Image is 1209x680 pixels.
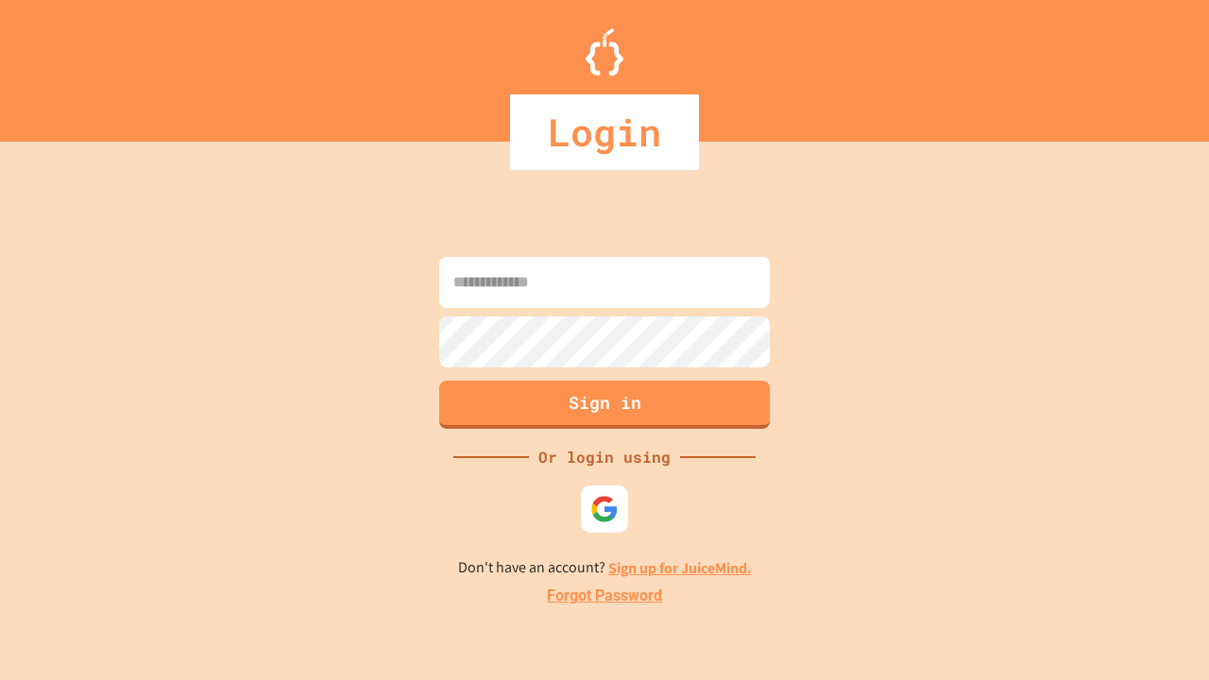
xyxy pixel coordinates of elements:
[547,585,662,607] a: Forgot Password
[510,94,699,170] div: Login
[439,381,770,429] button: Sign in
[458,556,752,580] p: Don't have an account?
[1130,604,1190,661] iframe: chat widget
[586,28,623,76] img: Logo.svg
[1052,522,1190,603] iframe: chat widget
[590,495,619,523] img: google-icon.svg
[608,558,752,578] a: Sign up for JuiceMind.
[529,446,680,468] div: Or login using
